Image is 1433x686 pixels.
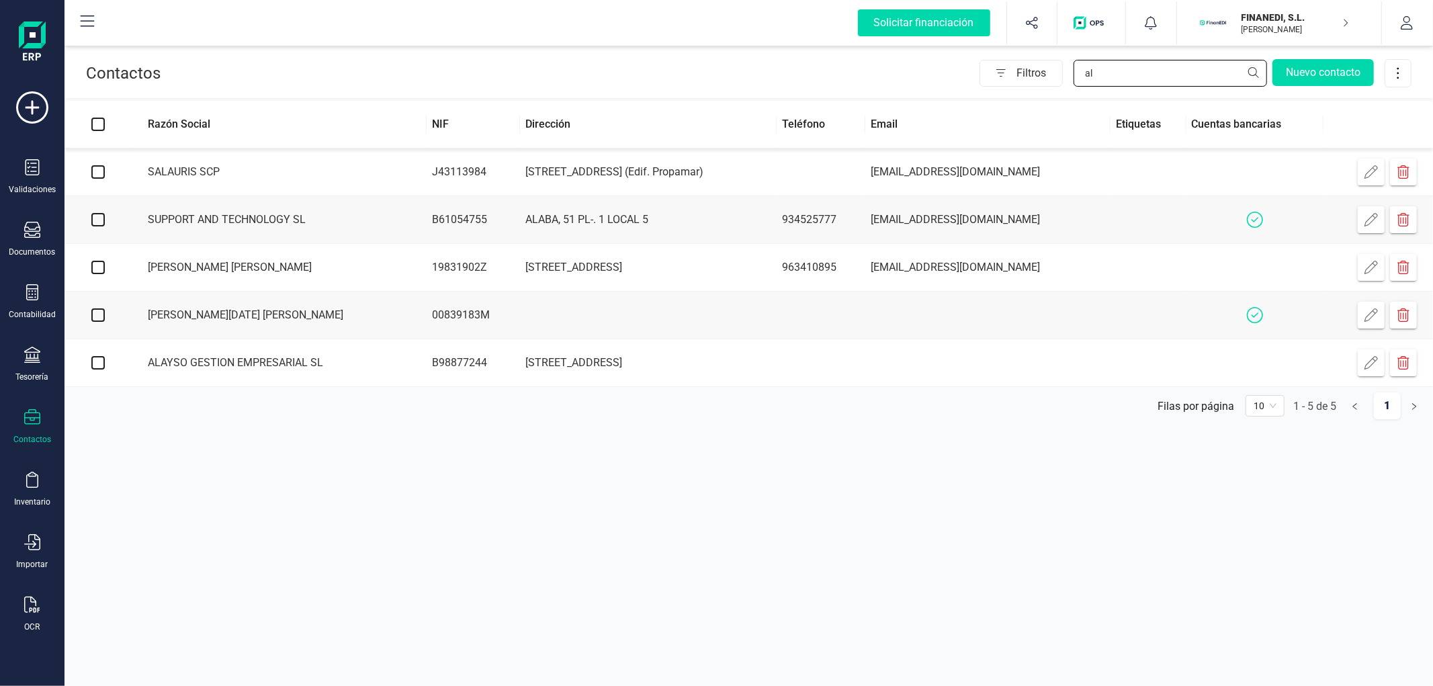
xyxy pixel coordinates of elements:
div: Contactos [13,434,51,445]
span: Filtros [1016,60,1062,87]
td: [PERSON_NAME] [PERSON_NAME] [132,244,427,292]
td: [STREET_ADDRESS] [520,339,777,387]
div: Contabilidad [9,309,56,320]
button: Logo de OPS [1066,1,1117,44]
a: 1 [1374,392,1401,419]
td: B98877244 [427,339,520,387]
div: Inventario [14,497,50,507]
th: Etiquetas [1111,101,1186,148]
td: [STREET_ADDRESS] [520,244,777,292]
td: [EMAIL_ADDRESS][DOMAIN_NAME] [865,148,1111,196]
td: 963410895 [777,244,865,292]
td: 19831902Z [427,244,520,292]
td: [EMAIL_ADDRESS][DOMAIN_NAME] [865,244,1111,292]
img: FI [1199,8,1228,38]
th: NIF [427,101,520,148]
p: [PERSON_NAME] [1242,24,1349,35]
td: ALABA, 51 PL-. 1 LOCAL 5 [520,196,777,244]
td: SUPPORT AND TECHNOLOGY SL [132,196,427,244]
div: OCR [25,621,40,632]
span: right [1410,402,1418,411]
button: Filtros [980,60,1063,87]
button: Nuevo contacto [1272,59,1374,86]
div: 1 - 5 de 5 [1293,400,1336,413]
th: Dirección [520,101,777,148]
div: Documentos [9,247,56,257]
li: Página siguiente [1401,392,1428,414]
input: Buscar contacto [1074,60,1267,87]
li: Página anterior [1342,392,1369,414]
th: Razón Social [132,101,427,148]
td: SALAURIS SCP [132,148,427,196]
button: right [1401,392,1428,419]
div: Validaciones [9,184,56,195]
span: left [1351,402,1359,411]
button: FIFINANEDI, S.L.[PERSON_NAME] [1193,1,1365,44]
button: left [1342,392,1369,419]
td: [STREET_ADDRESS] (Edif. Propamar) [520,148,777,196]
div: Tesorería [16,372,49,382]
div: Filas por página [1158,400,1234,413]
td: 934525777 [777,196,865,244]
th: Email [865,101,1111,148]
p: FINANEDI, S.L. [1242,11,1349,24]
td: [PERSON_NAME][DATE] [PERSON_NAME] [132,292,427,339]
th: Teléfono [777,101,865,148]
div: Importar [17,559,48,570]
div: 页码 [1246,395,1285,417]
button: Solicitar financiación [842,1,1006,44]
td: J43113984 [427,148,520,196]
img: Logo de OPS [1074,16,1109,30]
div: Solicitar financiación [858,9,990,36]
img: Logo Finanedi [19,22,46,65]
th: Cuentas bancarias [1186,101,1323,148]
td: ALAYSO GESTION EMPRESARIAL SL [132,339,427,387]
span: 10 [1254,396,1276,416]
p: Contactos [86,62,161,84]
td: 00839183M [427,292,520,339]
td: B61054755 [427,196,520,244]
td: [EMAIL_ADDRESS][DOMAIN_NAME] [865,196,1111,244]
